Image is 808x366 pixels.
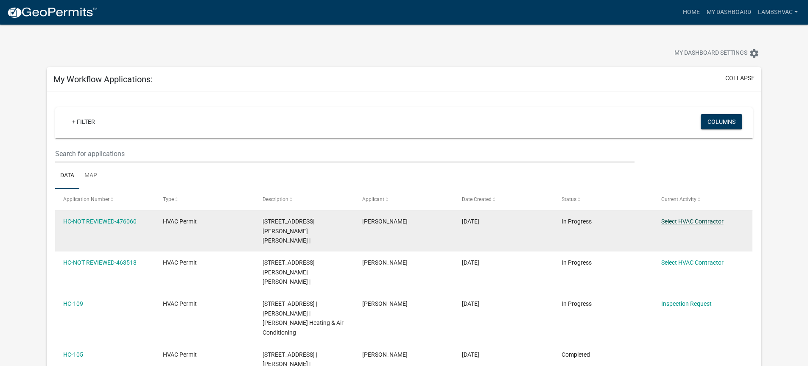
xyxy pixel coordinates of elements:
span: In Progress [562,300,592,307]
span: Sara Lamb [362,259,408,266]
datatable-header-cell: Status [553,189,653,210]
datatable-header-cell: Description [254,189,354,210]
span: HVAC Permit [163,351,197,358]
a: Lambshvac [755,4,801,20]
a: My Dashboard [703,4,755,20]
a: + Filter [65,114,102,129]
a: Home [679,4,703,20]
span: 1610 TUNNEL MILL ROAD | Sara Lamb | Lamb's Heating & Air Conditioning [263,300,344,336]
span: 09/09/2025 [462,218,479,225]
span: In Progress [562,259,592,266]
datatable-header-cell: Type [155,189,254,210]
a: HC-NOT REVIEWED-463518 [63,259,137,266]
input: Search for applications [55,145,634,162]
span: 1140 THOMPSON ST | Sara Lamb | [263,259,315,285]
span: HVAC Permit [163,300,197,307]
span: Date Created [462,196,492,202]
span: Description [263,196,288,202]
span: Applicant [362,196,384,202]
datatable-header-cell: Current Activity [653,189,752,210]
span: Application Number [63,196,109,202]
datatable-header-cell: Application Number [55,189,155,210]
a: Map [79,162,102,190]
span: HVAC Permit [163,218,197,225]
span: Sara Lamb [362,351,408,358]
a: Data [55,162,79,190]
i: settings [749,48,759,59]
span: 08/04/2025 [462,300,479,307]
a: HC-NOT REVIEWED-476060 [63,218,137,225]
span: In Progress [562,218,592,225]
span: Completed [562,351,590,358]
span: Sara Lamb [362,300,408,307]
span: HVAC Permit [163,259,197,266]
datatable-header-cell: Date Created [454,189,554,210]
span: Sara Lamb [362,218,408,225]
a: HC-109 [63,300,83,307]
a: Select HVAC Contractor [661,259,724,266]
button: collapse [725,74,755,83]
span: Current Activity [661,196,696,202]
span: 07/01/2025 [462,351,479,358]
datatable-header-cell: Applicant [354,189,454,210]
span: 1140 THOMPSON ST | Sara Lamb | [263,218,315,244]
button: My Dashboard Settingssettings [668,45,766,61]
a: HC-105 [63,351,83,358]
a: Inspection Request [661,300,712,307]
span: 08/13/2025 [462,259,479,266]
span: Status [562,196,576,202]
span: My Dashboard Settings [674,48,747,59]
button: Columns [701,114,742,129]
h5: My Workflow Applications: [53,74,153,84]
a: Select HVAC Contractor [661,218,724,225]
span: Type [163,196,174,202]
